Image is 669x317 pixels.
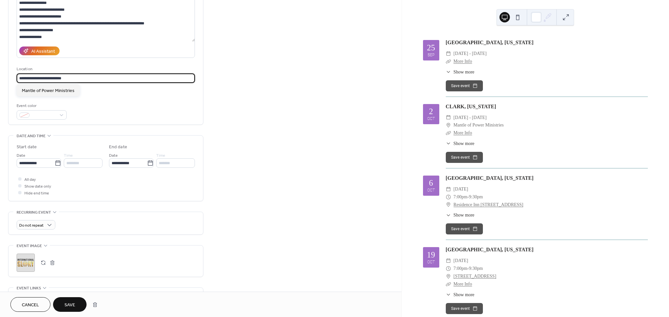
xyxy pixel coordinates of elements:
span: 9:30pm [469,193,483,201]
button: AI Assistant [19,46,60,55]
a: CLARK, [US_STATE] [446,104,496,109]
div: ​ [446,58,451,65]
span: Cancel [22,302,39,309]
span: Time [156,152,165,159]
button: Save [53,297,87,312]
div: ​ [446,50,451,58]
span: Mantle of Power Ministries [22,87,75,94]
a: More Info [454,59,472,64]
button: ​Show more [446,140,474,147]
span: Date [109,152,118,159]
div: ​ [446,193,451,201]
div: ​ [446,140,451,147]
div: Event color [17,102,65,109]
div: ​ [446,69,451,75]
button: Save event [446,152,483,163]
div: [GEOGRAPHIC_DATA], [US_STATE] [446,174,648,182]
span: Show more [454,69,474,75]
a: [GEOGRAPHIC_DATA], [US_STATE] [446,247,534,252]
div: Start date [17,144,37,151]
span: Do not repeat [19,222,44,229]
div: ​ [446,212,451,218]
div: Sep [428,53,435,57]
button: ​Show more [446,212,474,218]
span: Hide end time [24,190,49,197]
div: ​ [446,265,451,272]
div: 25 [427,44,435,52]
div: End date [109,144,127,151]
div: ​ [446,185,451,193]
span: Recurring event [17,209,51,216]
span: Date [17,152,25,159]
span: Show date only [24,183,51,190]
div: Oct [427,260,435,264]
span: All day [24,176,36,183]
div: ​ [446,291,451,298]
div: ; [17,254,35,272]
div: ​ [446,257,451,265]
span: Show more [454,212,474,218]
a: Residence Inn [STREET_ADDRESS] [454,201,524,209]
button: Save event [446,303,483,314]
button: Save event [446,223,483,234]
div: Oct [427,117,435,121]
span: Save [64,302,75,309]
div: 19 [427,251,435,259]
span: Time [64,152,73,159]
div: ​ [446,129,451,137]
span: Event image [17,243,42,249]
div: ​ [446,121,451,129]
button: ​Show more [446,291,474,298]
span: Event links [17,285,41,292]
span: [DATE] - [DATE] [454,114,487,122]
span: [DATE] - [DATE] [454,50,487,58]
div: 2 [429,107,433,115]
div: ​ [446,272,451,280]
span: - [467,265,469,272]
div: ​ [446,201,451,209]
span: Show more [454,140,474,147]
span: 7:00pm [454,193,468,201]
span: - [467,193,469,201]
div: ​ [446,114,451,122]
a: More Info [454,282,472,286]
div: Location [17,66,194,73]
div: Oct [427,188,435,192]
div: ​ [446,280,451,288]
span: 7:00pm [454,265,468,272]
span: Mantle of Power Ministries [454,121,504,129]
span: [DATE] [454,185,468,193]
button: Cancel [10,297,50,312]
span: Show more [454,291,474,298]
button: ​Show more [446,69,474,75]
button: Save event [446,80,483,91]
span: Date and time [17,133,46,139]
span: [DATE] [454,257,468,265]
div: AI Assistant [31,48,55,55]
a: [STREET_ADDRESS] [454,272,496,280]
div: 6 [429,179,433,187]
a: More Info [454,130,472,135]
a: [GEOGRAPHIC_DATA], [US_STATE] [446,40,534,45]
span: 9:30pm [469,265,483,272]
